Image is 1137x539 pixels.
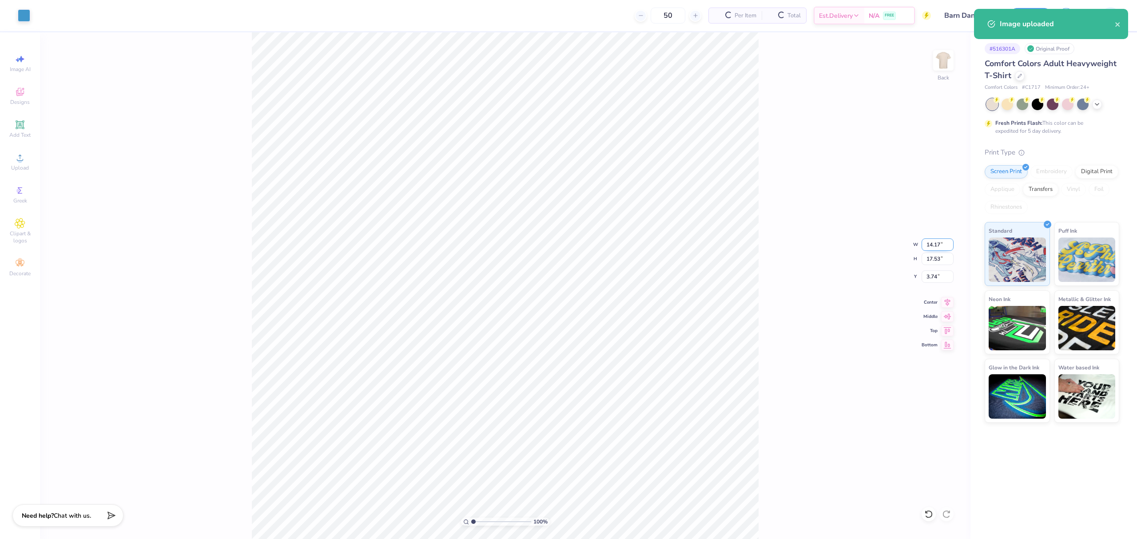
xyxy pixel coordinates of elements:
span: # C1717 [1022,84,1041,91]
span: Per Item [735,11,756,20]
div: Original Proof [1025,43,1074,54]
span: Clipart & logos [4,230,36,244]
img: Glow in the Dark Ink [989,374,1046,419]
span: Glow in the Dark Ink [989,363,1039,372]
span: Add Text [9,131,31,139]
div: This color can be expedited for 5 day delivery. [995,119,1105,135]
img: Water based Ink [1058,374,1116,419]
div: Foil [1089,183,1109,196]
div: # 516301A [985,43,1020,54]
span: Middle [922,313,938,320]
div: Rhinestones [985,201,1028,214]
div: Image uploaded [1000,19,1115,29]
div: Print Type [985,147,1119,158]
span: Neon Ink [989,294,1010,304]
img: Metallic & Glitter Ink [1058,306,1116,350]
div: Transfers [1023,183,1058,196]
span: Comfort Colors Adult Heavyweight T-Shirt [985,58,1117,81]
div: Applique [985,183,1020,196]
span: Designs [10,99,30,106]
span: Comfort Colors [985,84,1018,91]
span: 100 % [533,518,548,526]
img: Back [934,52,952,69]
span: Image AI [10,66,31,73]
span: Puff Ink [1058,226,1077,235]
span: Center [922,299,938,305]
div: Vinyl [1061,183,1086,196]
span: Total [787,11,801,20]
button: close [1115,19,1121,29]
span: Est. Delivery [819,11,853,20]
div: Digital Print [1075,165,1118,178]
strong: Need help? [22,511,54,520]
span: Bottom [922,342,938,348]
span: Chat with us. [54,511,91,520]
img: Puff Ink [1058,238,1116,282]
img: Standard [989,238,1046,282]
span: Top [922,328,938,334]
strong: Fresh Prints Flash: [995,119,1042,127]
div: Back [938,74,949,82]
span: Minimum Order: 24 + [1045,84,1089,91]
input: – – [651,8,685,24]
span: Metallic & Glitter Ink [1058,294,1111,304]
div: Embroidery [1030,165,1073,178]
input: Untitled Design [938,7,1003,24]
span: Upload [11,164,29,171]
span: Water based Ink [1058,363,1099,372]
span: Decorate [9,270,31,277]
div: Screen Print [985,165,1028,178]
span: N/A [869,11,879,20]
span: Standard [989,226,1012,235]
span: Greek [13,197,27,204]
img: Neon Ink [989,306,1046,350]
span: FREE [885,12,894,19]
